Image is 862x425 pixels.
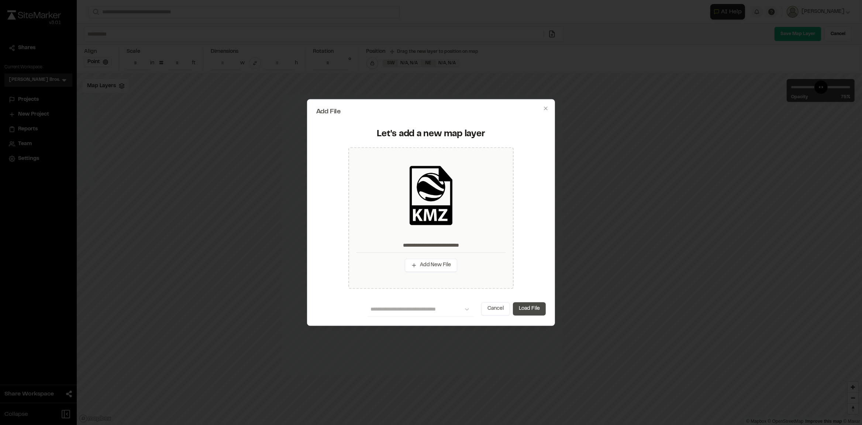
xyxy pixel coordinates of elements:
[348,147,514,289] div: Add New File
[405,258,457,272] button: Add New File
[513,302,546,316] button: Load File
[321,128,541,140] div: Let's add a new map layer
[316,108,546,115] h2: Add File
[481,302,510,316] button: Cancel
[401,166,461,225] img: kmz_black_icon.png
